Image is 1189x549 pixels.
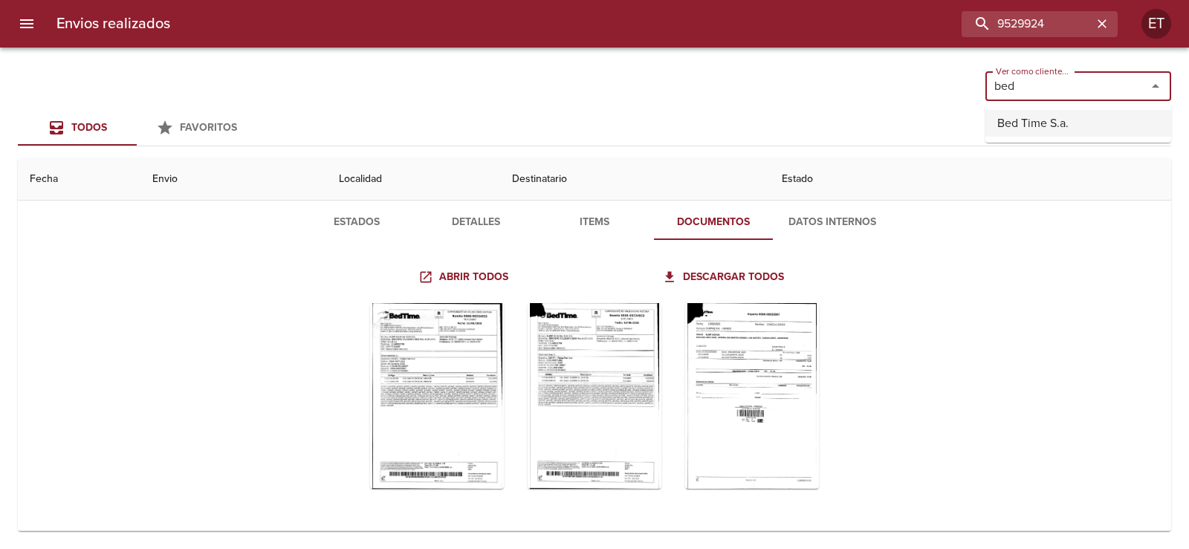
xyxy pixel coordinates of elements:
th: Fecha [18,158,140,201]
div: Tabs Envios [18,110,256,146]
h6: Envios realizados [56,12,170,36]
button: menu [9,6,45,42]
th: Destinatario [500,158,770,201]
span: Todos [71,121,107,134]
span: Descargar todos [665,268,784,287]
button: Close [1145,76,1166,97]
input: buscar [962,11,1092,37]
li: Bed Time S.a. [985,110,1171,137]
span: Detalles [425,213,526,232]
span: Estados [306,213,407,232]
div: Arir imagen [528,303,661,489]
a: Descargar todos [659,264,790,291]
span: Documentos [663,213,764,232]
span: Datos Internos [782,213,883,232]
a: Abrir todos [415,264,514,291]
span: Items [544,213,645,232]
span: Abrir todos [421,268,508,287]
span: Favoritos [180,121,237,134]
th: Estado [770,158,1171,201]
th: Envio [140,158,327,201]
th: Localidad [327,158,500,201]
table: Tabla de envíos del cliente [18,85,1171,531]
div: Arir imagen [370,303,504,489]
div: ET [1141,9,1171,39]
div: Abrir información de usuario [1141,9,1171,39]
div: Tabs detalle de guia [297,204,892,240]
